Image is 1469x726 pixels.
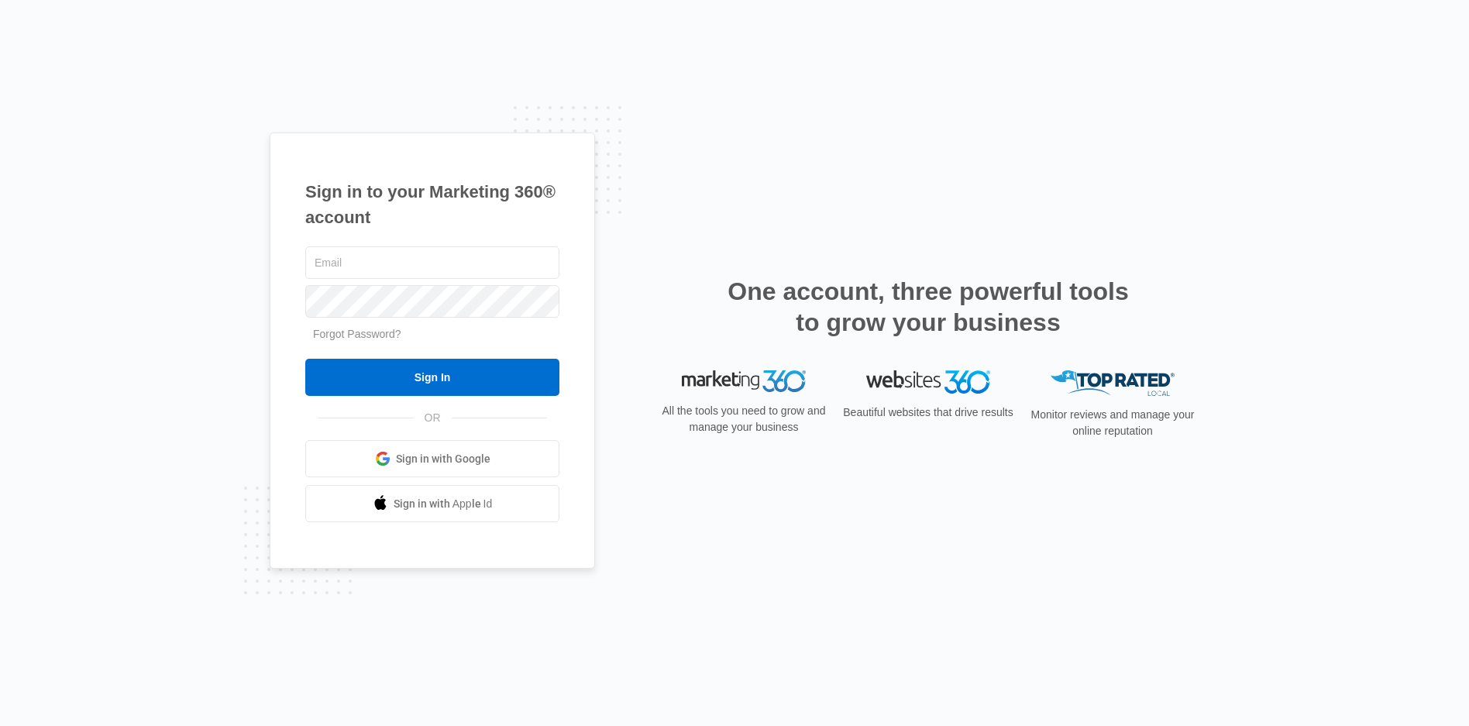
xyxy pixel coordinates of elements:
[305,440,559,477] a: Sign in with Google
[414,410,452,426] span: OR
[396,451,490,467] span: Sign in with Google
[841,404,1015,421] p: Beautiful websites that drive results
[866,370,990,393] img: Websites 360
[305,179,559,230] h1: Sign in to your Marketing 360® account
[682,370,806,392] img: Marketing 360
[305,359,559,396] input: Sign In
[305,485,559,522] a: Sign in with Apple Id
[657,403,831,435] p: All the tools you need to grow and manage your business
[1026,407,1199,439] p: Monitor reviews and manage your online reputation
[305,246,559,279] input: Email
[313,328,401,340] a: Forgot Password?
[723,276,1134,338] h2: One account, three powerful tools to grow your business
[394,496,493,512] span: Sign in with Apple Id
[1051,370,1175,396] img: Top Rated Local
